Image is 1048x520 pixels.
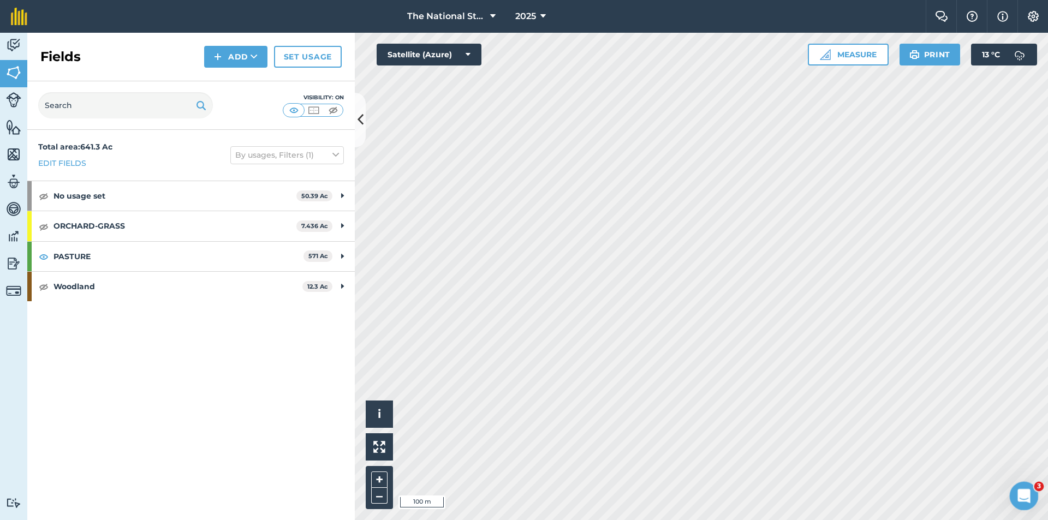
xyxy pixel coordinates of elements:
div: PASTURE571 Ac [27,242,355,271]
h2: Fields [40,48,81,65]
strong: Total area : 641.3 Ac [38,142,112,152]
img: svg+xml;base64,PHN2ZyB4bWxucz0iaHR0cDovL3d3dy53My5vcmcvMjAwMC9zdmciIHdpZHRoPSIxOCIgaGVpZ2h0PSIyNC... [39,250,49,263]
strong: 7.436 Ac [301,222,328,230]
span: 3 [1034,482,1044,492]
img: svg+xml;base64,PHN2ZyB4bWxucz0iaHR0cDovL3d3dy53My5vcmcvMjAwMC9zdmciIHdpZHRoPSI1NiIgaGVpZ2h0PSI2MC... [6,119,21,135]
a: Set usage [274,46,342,68]
img: svg+xml;base64,PD94bWwgdmVyc2lvbj0iMS4wIiBlbmNvZGluZz0idXRmLTgiPz4KPCEtLSBHZW5lcmF0b3I6IEFkb2JlIE... [6,255,21,272]
img: Four arrows, one pointing top left, one top right, one bottom right and the last bottom left [373,441,385,453]
img: A question mark icon [966,11,979,22]
button: By usages, Filters (1) [230,146,344,164]
img: svg+xml;base64,PHN2ZyB4bWxucz0iaHR0cDovL3d3dy53My5vcmcvMjAwMC9zdmciIHdpZHRoPSIxOCIgaGVpZ2h0PSIyNC... [39,220,49,233]
span: 13 ° C [982,44,1000,65]
div: ORCHARD-GRASS7.436 Ac [27,211,355,241]
strong: PASTURE [53,242,303,271]
div: Woodland12.3 Ac [27,272,355,301]
img: svg+xml;base64,PHN2ZyB4bWxucz0iaHR0cDovL3d3dy53My5vcmcvMjAwMC9zdmciIHdpZHRoPSI1MCIgaGVpZ2h0PSI0MC... [287,105,301,116]
span: i [378,407,381,421]
img: fieldmargin Logo [11,8,27,25]
button: Add [204,46,267,68]
button: i [366,401,393,428]
img: svg+xml;base64,PD94bWwgdmVyc2lvbj0iMS4wIiBlbmNvZGluZz0idXRmLTgiPz4KPCEtLSBHZW5lcmF0b3I6IEFkb2JlIE... [6,201,21,217]
img: Two speech bubbles overlapping with the left bubble in the forefront [935,11,948,22]
strong: Woodland [53,272,302,301]
img: svg+xml;base64,PD94bWwgdmVyc2lvbj0iMS4wIiBlbmNvZGluZz0idXRmLTgiPz4KPCEtLSBHZW5lcmF0b3I6IEFkb2JlIE... [6,498,21,508]
img: svg+xml;base64,PHN2ZyB4bWxucz0iaHR0cDovL3d3dy53My5vcmcvMjAwMC9zdmciIHdpZHRoPSIxNyIgaGVpZ2h0PSIxNy... [997,10,1008,23]
strong: ORCHARD-GRASS [53,211,296,241]
button: Satellite (Azure) [377,44,481,65]
img: svg+xml;base64,PHN2ZyB4bWxucz0iaHR0cDovL3d3dy53My5vcmcvMjAwMC9zdmciIHdpZHRoPSI1MCIgaGVpZ2h0PSI0MC... [307,105,320,116]
strong: 50.39 Ac [301,192,328,200]
img: svg+xml;base64,PD94bWwgdmVyc2lvbj0iMS4wIiBlbmNvZGluZz0idXRmLTgiPz4KPCEtLSBHZW5lcmF0b3I6IEFkb2JlIE... [6,37,21,53]
img: svg+xml;base64,PD94bWwgdmVyc2lvbj0iMS4wIiBlbmNvZGluZz0idXRmLTgiPz4KPCEtLSBHZW5lcmF0b3I6IEFkb2JlIE... [1009,44,1031,65]
img: svg+xml;base64,PHN2ZyB4bWxucz0iaHR0cDovL3d3dy53My5vcmcvMjAwMC9zdmciIHdpZHRoPSIxNCIgaGVpZ2h0PSIyNC... [214,50,222,63]
img: A cog icon [1027,11,1040,22]
img: svg+xml;base64,PHN2ZyB4bWxucz0iaHR0cDovL3d3dy53My5vcmcvMjAwMC9zdmciIHdpZHRoPSIxOCIgaGVpZ2h0PSIyNC... [39,189,49,202]
strong: 571 Ac [308,252,328,260]
img: svg+xml;base64,PD94bWwgdmVyc2lvbj0iMS4wIiBlbmNvZGluZz0idXRmLTgiPz4KPCEtLSBHZW5lcmF0b3I6IEFkb2JlIE... [6,174,21,190]
img: svg+xml;base64,PHN2ZyB4bWxucz0iaHR0cDovL3d3dy53My5vcmcvMjAwMC9zdmciIHdpZHRoPSIxOCIgaGVpZ2h0PSIyNC... [39,280,49,293]
img: svg+xml;base64,PHN2ZyB4bWxucz0iaHR0cDovL3d3dy53My5vcmcvMjAwMC9zdmciIHdpZHRoPSI1NiIgaGVpZ2h0PSI2MC... [6,64,21,81]
div: No usage set50.39 Ac [27,181,355,211]
button: Measure [808,44,889,65]
img: svg+xml;base64,PD94bWwgdmVyc2lvbj0iMS4wIiBlbmNvZGluZz0idXRmLTgiPz4KPCEtLSBHZW5lcmF0b3I6IEFkb2JlIE... [6,92,21,107]
img: svg+xml;base64,PHN2ZyB4bWxucz0iaHR0cDovL3d3dy53My5vcmcvMjAwMC9zdmciIHdpZHRoPSI1NiIgaGVpZ2h0PSI2MC... [6,146,21,163]
img: svg+xml;base64,PHN2ZyB4bWxucz0iaHR0cDovL3d3dy53My5vcmcvMjAwMC9zdmciIHdpZHRoPSIxOSIgaGVpZ2h0PSIyNC... [909,48,920,61]
strong: No usage set [53,181,296,211]
img: svg+xml;base64,PD94bWwgdmVyc2lvbj0iMS4wIiBlbmNvZGluZz0idXRmLTgiPz4KPCEtLSBHZW5lcmF0b3I6IEFkb2JlIE... [6,283,21,298]
button: + [371,471,388,488]
span: The National Stud [407,10,486,23]
div: Visibility: On [283,93,344,102]
img: svg+xml;base64,PD94bWwgdmVyc2lvbj0iMS4wIiBlbmNvZGluZz0idXRmLTgiPz4KPCEtLSBHZW5lcmF0b3I6IEFkb2JlIE... [6,228,21,244]
button: – [371,488,388,504]
strong: 12.3 Ac [307,283,328,290]
button: Print [900,44,961,65]
img: svg+xml;base64,PHN2ZyB4bWxucz0iaHR0cDovL3d3dy53My5vcmcvMjAwMC9zdmciIHdpZHRoPSI1MCIgaGVpZ2h0PSI0MC... [326,105,340,116]
input: Search [38,92,213,118]
button: 13 °C [971,44,1037,65]
span: 2025 [515,10,536,23]
img: svg+xml;base64,PHN2ZyB4bWxucz0iaHR0cDovL3d3dy53My5vcmcvMjAwMC9zdmciIHdpZHRoPSIxOSIgaGVpZ2h0PSIyNC... [196,99,206,112]
iframe: Intercom live chat [1010,482,1039,511]
a: Edit fields [38,157,86,169]
img: Ruler icon [820,49,831,60]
